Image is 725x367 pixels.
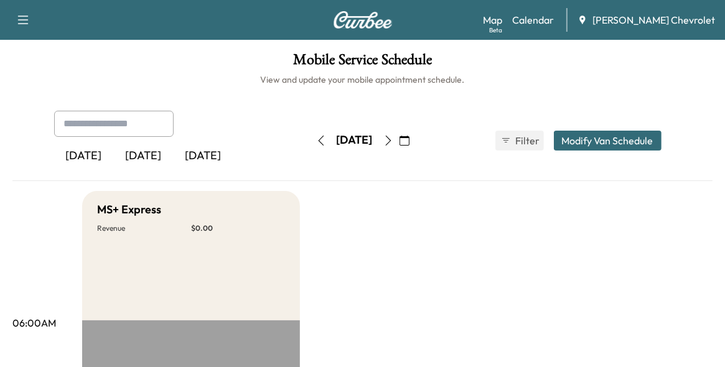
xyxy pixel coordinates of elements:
[12,73,713,86] h6: View and update your mobile appointment schedule.
[97,223,191,233] p: Revenue
[114,142,174,170] div: [DATE]
[12,315,56,330] p: 06:00AM
[489,26,502,35] div: Beta
[483,12,502,27] a: MapBeta
[337,132,373,148] div: [DATE]
[191,223,285,233] p: $ 0.00
[333,11,393,29] img: Curbee Logo
[174,142,233,170] div: [DATE]
[12,52,713,73] h1: Mobile Service Schedule
[512,12,554,27] a: Calendar
[54,142,114,170] div: [DATE]
[554,131,662,151] button: Modify Van Schedule
[97,201,161,218] h5: MS+ Express
[516,133,538,148] span: Filter
[592,12,715,27] span: [PERSON_NAME] Chevrolet
[495,131,544,151] button: Filter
